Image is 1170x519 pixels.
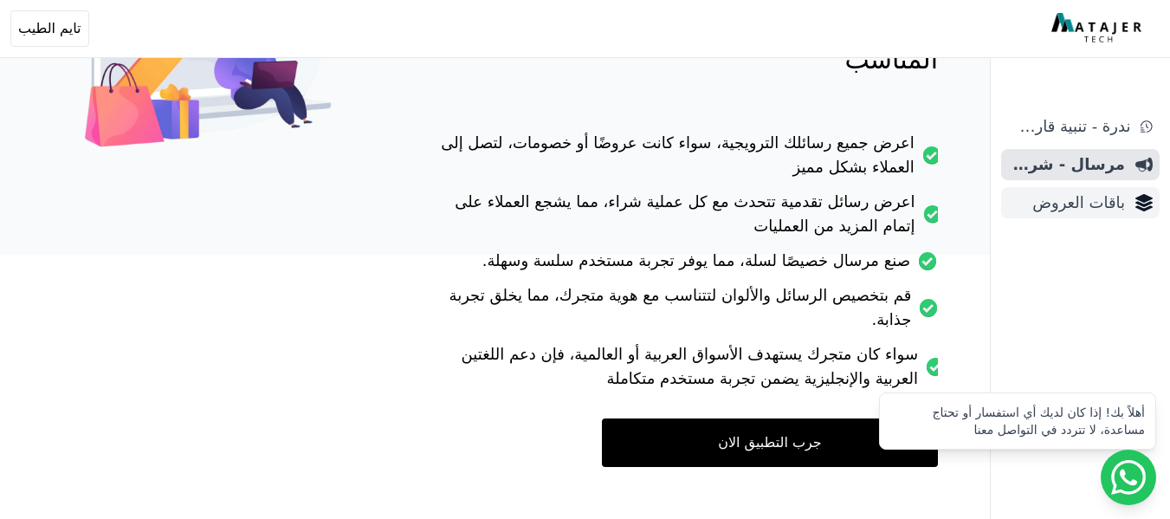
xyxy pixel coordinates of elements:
span: باقات العروض [1008,191,1125,215]
li: اعرض رسائل تقدمية تتحدث مع كل عملية شراء، مما يشجع العملاء على إتمام المزيد من العمليات [434,190,938,249]
a: جرب التطبيق الان [602,418,938,467]
button: تايم الطيب [10,10,89,47]
li: صنع مرسال خصيصًا لسلة، مما يوفر تجربة مستخدم سلسة وسهلة. [434,249,938,283]
li: سواء كان متجرك يستهدف الأسواق العربية أو العالمية، فإن دعم اللغتين العربية والإنجليزية يضمن تجربة... [434,342,938,401]
span: مرسال - شريط دعاية [1008,152,1125,177]
li: اعرض جميع رسائلك الترويجية، سواء كانت عروضًا أو خصومات، لتصل إلى العملاء بشكل مميز [434,131,938,190]
span: تايم الطيب [18,18,81,39]
div: أهلاً بك! إذا كان لديك أي استفسار أو تحتاج مساعدة، لا تتردد في التواصل معنا [890,404,1145,438]
span: ندرة - تنبية قارب علي النفاذ [1008,114,1130,139]
li: قم بتخصيص الرسائل والألوان لتتناسب مع هوية متجرك، مما يخلق تجربة جذابة. [434,283,938,342]
img: MatajerTech Logo [1051,13,1146,44]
